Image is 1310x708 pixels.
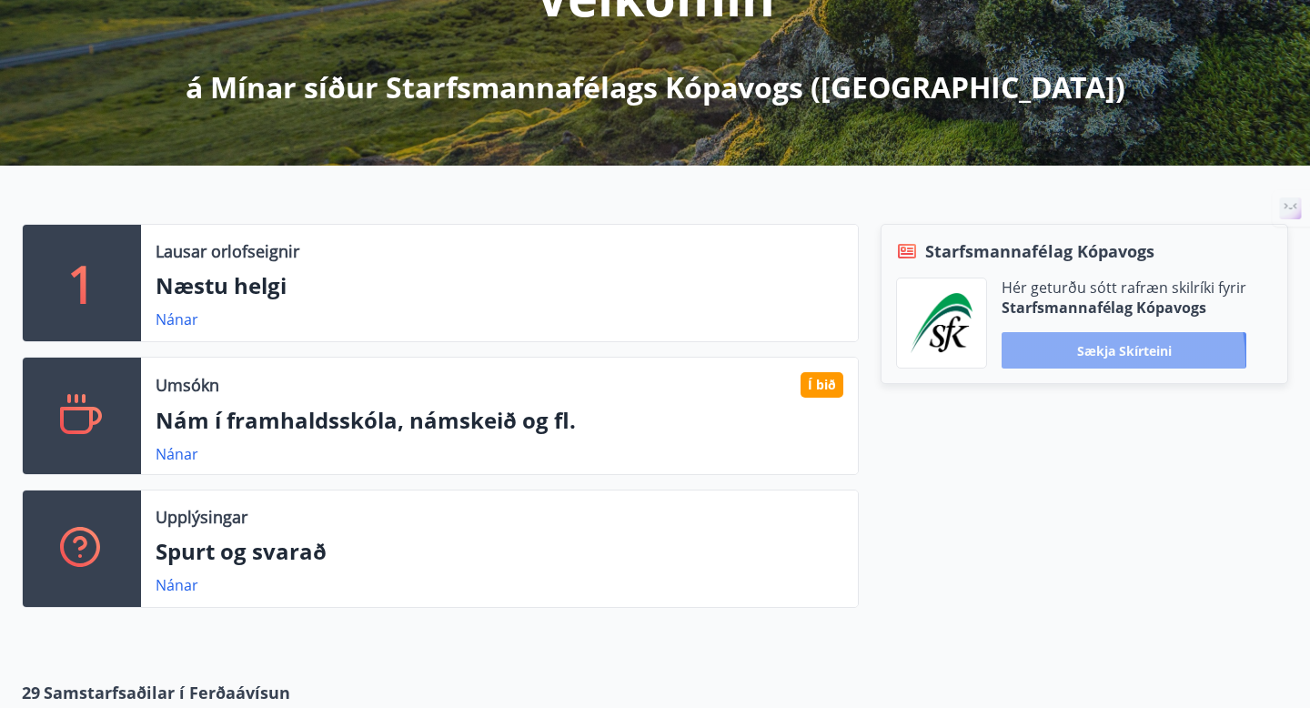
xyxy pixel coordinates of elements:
[925,239,1154,263] span: Starfsmannafélag Kópavogs
[156,444,198,464] a: Nánar
[156,505,247,529] p: Upplýsingar
[186,67,1125,107] p: á Mínar síður Starfsmannafélags Kópavogs ([GEOGRAPHIC_DATA])
[44,681,290,704] span: Samstarfsaðilar í Ferðaávísun
[156,239,299,263] p: Lausar orlofseignir
[1002,332,1246,369] button: Sækja skírteini
[801,372,843,398] div: Í bið
[1002,298,1246,318] p: Starfsmannafélag Kópavogs
[1002,278,1246,298] p: Hér geturðu sótt rafræn skilríki fyrir
[156,575,198,595] a: Nánar
[22,681,40,704] span: 29
[156,373,219,397] p: Umsókn
[156,536,843,567] p: Spurt og svarað
[156,405,843,436] p: Nám í framhaldsskóla, námskeið og fl.
[67,248,96,318] p: 1
[156,270,843,301] p: Næstu helgi
[156,309,198,329] a: Nánar
[911,293,972,353] img: x5MjQkxwhnYn6YREZUTEa9Q4KsBUeQdWGts9Dj4O.png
